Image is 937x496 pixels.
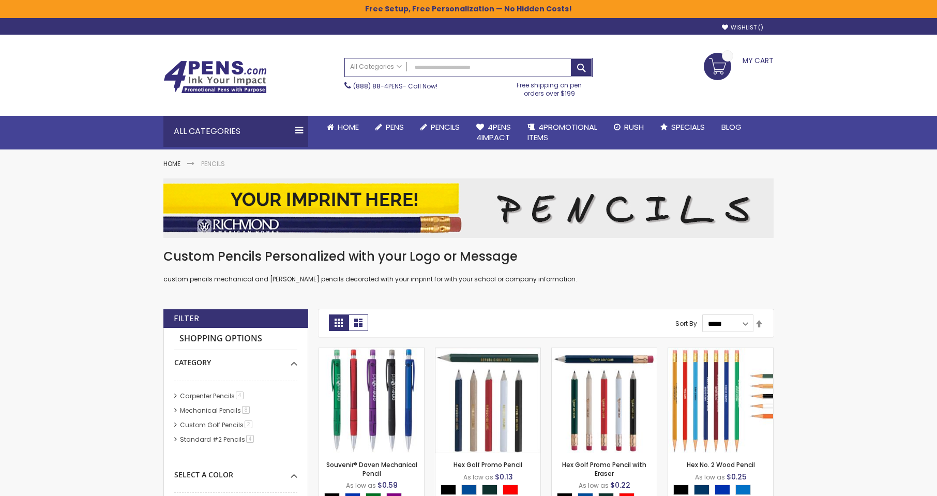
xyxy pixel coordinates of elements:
[435,348,540,356] a: Hex Golf Promo Pencil
[695,473,725,482] span: As low as
[435,348,540,453] img: Hex Golf Promo Pencil
[727,472,747,482] span: $0.25
[687,460,755,469] a: Hex No. 2 Wood Pencil
[721,122,742,132] span: Blog
[673,485,689,495] div: Black
[338,122,359,132] span: Home
[163,159,180,168] a: Home
[319,116,367,139] a: Home
[506,77,593,98] div: Free shipping on pen orders over $199
[163,61,267,94] img: 4Pens Custom Pens and Promotional Products
[668,348,773,356] a: Hex No. 2 Wood Pencil
[163,116,308,147] div: All Categories
[319,348,424,453] img: Souvenir® Daven Mechanical Pencil
[722,24,763,32] a: Wishlist
[163,248,774,265] h1: Custom Pencils Personalized with your Logo or Message
[735,485,751,495] div: Blue Light
[177,392,247,400] a: Carpenter Pencils4
[606,116,652,139] a: Rush
[624,122,644,132] span: Rush
[668,348,773,453] img: Hex No. 2 Wood Pencil
[675,319,697,328] label: Sort By
[671,122,705,132] span: Specials
[482,485,497,495] div: Mallard
[386,122,404,132] span: Pens
[326,460,417,477] a: Souvenir® Daven Mechanical Pencil
[177,435,258,444] a: Standard #2 Pencils4
[454,460,522,469] a: Hex Golf Promo Pencil
[163,248,774,284] div: custom pencils mechanical and [PERSON_NAME] pencils decorated with your imprint for with your sch...
[715,485,730,495] div: Blue
[461,485,477,495] div: Dark Blue
[527,122,597,143] span: 4PROMOTIONAL ITEMS
[694,485,709,495] div: Navy Blue
[367,116,412,139] a: Pens
[652,116,713,139] a: Specials
[476,122,511,143] span: 4Pens 4impact
[610,480,630,490] span: $0.22
[431,122,460,132] span: Pencils
[236,392,244,399] span: 4
[503,485,518,495] div: Red
[412,116,468,139] a: Pencils
[177,420,256,429] a: Custom Golf Pencils2
[242,406,250,414] span: 8
[174,350,297,368] div: Category
[353,82,403,91] a: (888) 88-4PENS
[713,116,750,139] a: Blog
[353,82,437,91] span: - Call Now!
[441,485,456,495] div: Black
[468,116,519,149] a: 4Pens4impact
[245,420,252,428] span: 2
[552,348,657,356] a: Hex Golf Promo Pencil with Eraser
[562,460,646,477] a: Hex Golf Promo Pencil with Eraser
[579,481,609,490] span: As low as
[377,480,398,490] span: $0.59
[174,328,297,350] strong: Shopping Options
[329,314,349,331] strong: Grid
[163,178,774,238] img: Pencils
[174,313,199,324] strong: Filter
[345,58,407,76] a: All Categories
[495,472,513,482] span: $0.13
[350,63,402,71] span: All Categories
[177,406,253,415] a: Mechanical Pencils8
[174,462,297,480] div: Select A Color
[463,473,493,482] span: As low as
[519,116,606,149] a: 4PROMOTIONALITEMS
[246,435,254,443] span: 4
[201,159,225,168] strong: Pencils
[319,348,424,356] a: Souvenir® Daven Mechanical Pencil
[552,348,657,453] img: Hex Golf Promo Pencil with Eraser
[346,481,376,490] span: As low as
